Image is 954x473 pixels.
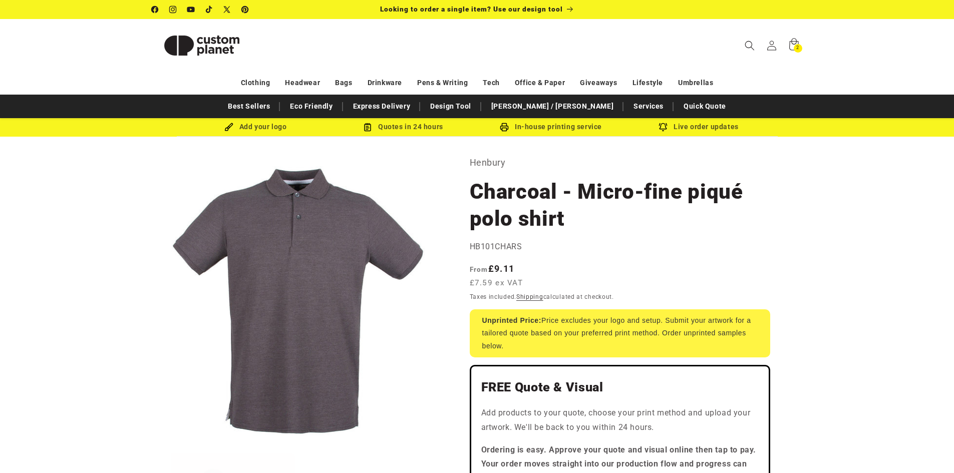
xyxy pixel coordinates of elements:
a: Drinkware [368,74,402,92]
a: Tech [483,74,499,92]
span: £7.59 ex VAT [470,277,523,289]
a: Design Tool [425,98,476,115]
img: In-house printing [500,123,509,132]
div: Quotes in 24 hours [330,121,477,133]
a: Services [628,98,669,115]
h1: Charcoal - Micro-fine piqué polo shirt [470,178,770,232]
div: Live order updates [625,121,773,133]
a: [PERSON_NAME] / [PERSON_NAME] [486,98,618,115]
img: Order Updates Icon [363,123,372,132]
div: In-house printing service [477,121,625,133]
span: HB101CHARS [470,242,522,251]
a: Best Sellers [223,98,275,115]
p: Henbury [470,155,770,171]
img: Order updates [659,123,668,132]
a: Custom Planet [148,19,255,72]
a: Pens & Writing [417,74,468,92]
a: Shipping [516,293,543,300]
span: Looking to order a single item? Use our design tool [380,5,563,13]
a: Eco Friendly [285,98,338,115]
a: Express Delivery [348,98,416,115]
div: Taxes included. calculated at checkout. [470,292,770,302]
strong: £9.11 [470,263,515,274]
summary: Search [739,35,761,57]
div: Price excludes your logo and setup. Submit your artwork for a tailored quote based on your prefer... [470,309,770,357]
a: Bags [335,74,352,92]
span: From [470,265,488,273]
a: Giveaways [580,74,617,92]
strong: Unprinted Price: [482,316,542,324]
img: Brush Icon [224,123,233,132]
h2: FREE Quote & Visual [481,379,759,395]
span: 2 [796,44,799,53]
p: Add products to your quote, choose your print method and upload your artwork. We'll be back to yo... [481,406,759,435]
a: Quick Quote [679,98,731,115]
a: Lifestyle [632,74,663,92]
img: Custom Planet [152,23,252,68]
a: Office & Paper [515,74,565,92]
a: Umbrellas [678,74,713,92]
a: Headwear [285,74,320,92]
a: Clothing [241,74,270,92]
div: Add your logo [182,121,330,133]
